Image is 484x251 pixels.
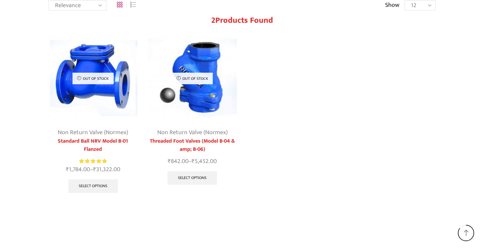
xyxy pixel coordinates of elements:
[49,34,138,123] img: Standard Ball NRV Model B-01 Flanzed
[167,171,217,185] a: Select options for “Threaded Foot Valves (Model B-04 & amp; B-06)”
[192,156,195,166] span: ₹
[215,14,273,27] span: Products found
[66,164,69,175] span: ₹
[211,14,215,27] span: 2
[58,127,128,138] a: Non Return Valve (Normex)
[148,137,237,154] a: Threaded Foot Valves (Model B-04 & amp; B-06)
[148,34,237,123] img: Non Return Valve
[49,165,138,174] span: –
[79,158,107,165] span: Rated out of 5
[168,156,171,166] span: ₹
[93,164,96,175] span: ₹
[385,1,399,10] span: Show
[49,137,138,154] a: Standard Ball NRV Model B-01 Flanzed
[68,179,118,193] a: Select options for “Standard Ball NRV Model B-01 Flanzed”
[157,127,228,138] a: Non Return Valve (Normex)
[168,156,189,166] bdi: 842.00
[192,156,217,166] bdi: 5,452.00
[66,164,90,175] bdi: 1,784.00
[172,73,213,84] p: Out of stock
[49,0,106,11] select: Shop order
[79,158,107,165] div: Rated 5.00 out of 5
[72,73,113,84] p: Out of stock
[93,164,120,175] bdi: 31,322.00
[148,157,237,166] span: –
